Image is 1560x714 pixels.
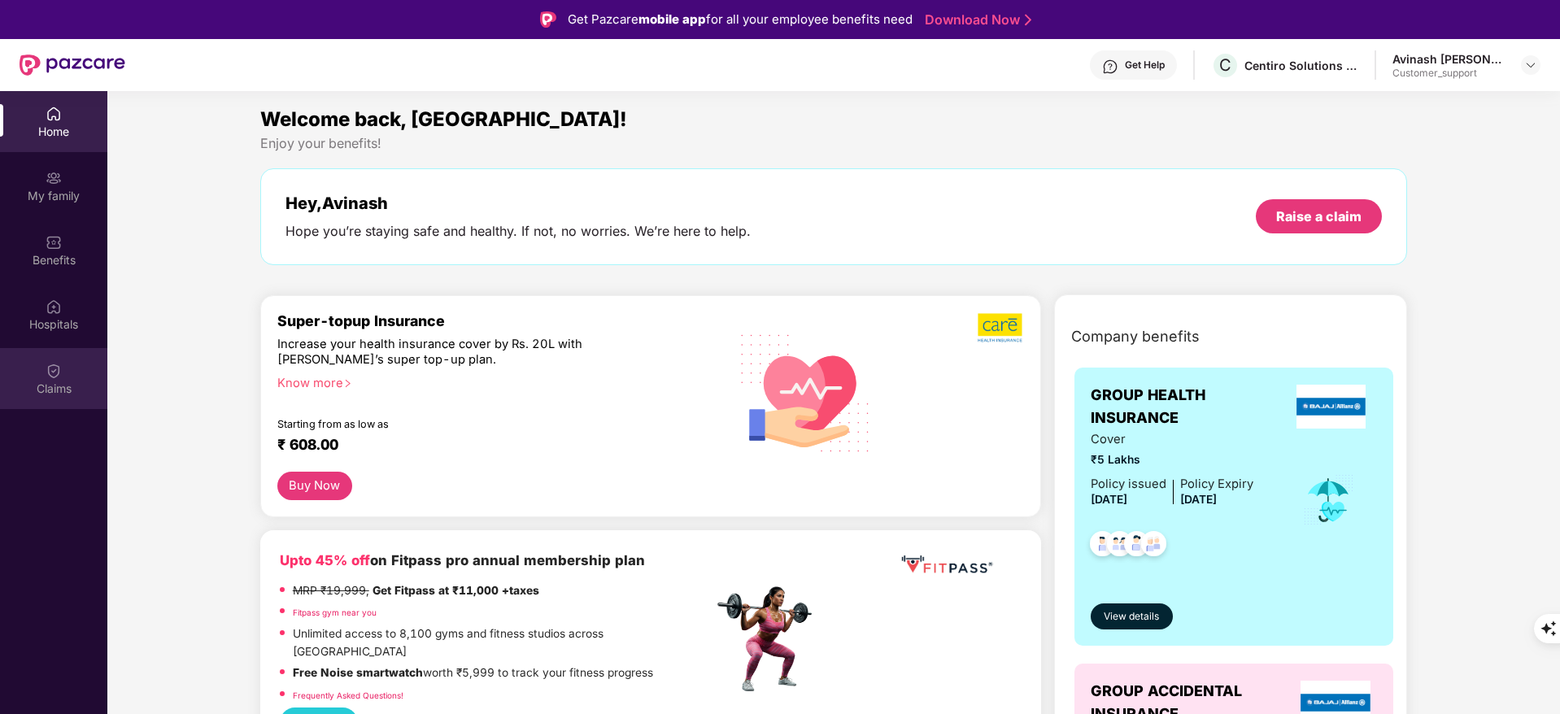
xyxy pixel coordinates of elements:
[277,376,704,387] div: Know more
[1091,475,1166,494] div: Policy issued
[277,472,352,500] button: Buy Now
[343,379,352,388] span: right
[277,312,713,329] div: Super-topup Insurance
[712,582,826,696] img: fpp.png
[1392,67,1506,80] div: Customer_support
[1091,493,1127,506] span: [DATE]
[373,584,539,597] strong: Get Fitpass at ₹11,000 +taxes
[277,418,644,429] div: Starting from as low as
[1104,609,1159,625] span: View details
[260,135,1408,152] div: Enjoy your benefits!
[285,194,751,213] div: Hey, Avinash
[638,11,706,27] strong: mobile app
[280,552,370,568] b: Upto 45% off
[1091,430,1253,449] span: Cover
[1180,493,1217,506] span: [DATE]
[1025,11,1031,28] img: Stroke
[1134,526,1174,566] img: svg+xml;base64,PHN2ZyB4bWxucz0iaHR0cDovL3d3dy53My5vcmcvMjAwMC9zdmciIHdpZHRoPSI0OC45NDMiIGhlaWdodD...
[293,607,377,617] a: Fitpass gym near you
[1392,51,1506,67] div: Avinash [PERSON_NAME]
[20,54,125,76] img: New Pazcare Logo
[1302,473,1355,527] img: icon
[1125,59,1165,72] div: Get Help
[1524,59,1537,72] img: svg+xml;base64,PHN2ZyBpZD0iRHJvcGRvd24tMzJ4MzIiIHhtbG5zPSJodHRwOi8vd3d3LnczLm9yZy8yMDAwL3N2ZyIgd2...
[1276,207,1362,225] div: Raise a claim
[1100,526,1139,566] img: svg+xml;base64,PHN2ZyB4bWxucz0iaHR0cDovL3d3dy53My5vcmcvMjAwMC9zdmciIHdpZHRoPSI0OC45MTUiIGhlaWdodD...
[1219,55,1231,75] span: C
[978,312,1024,343] img: b5dec4f62d2307b9de63beb79f102df3.png
[46,298,62,315] img: svg+xml;base64,PHN2ZyBpZD0iSG9zcGl0YWxzIiB4bWxucz0iaHR0cDovL3d3dy53My5vcmcvMjAwMC9zdmciIHdpZHRoPS...
[1102,59,1118,75] img: svg+xml;base64,PHN2ZyBpZD0iSGVscC0zMngzMiIgeG1sbnM9Imh0dHA6Ly93d3cudzMub3JnLzIwMDAvc3ZnIiB3aWR0aD...
[46,106,62,122] img: svg+xml;base64,PHN2ZyBpZD0iSG9tZSIgeG1sbnM9Imh0dHA6Ly93d3cudzMub3JnLzIwMDAvc3ZnIiB3aWR0aD0iMjAiIG...
[46,170,62,186] img: svg+xml;base64,PHN2ZyB3aWR0aD0iMjAiIGhlaWdodD0iMjAiIHZpZXdCb3g9IjAgMCAyMCAyMCIgZmlsbD0ibm9uZSIgeG...
[280,552,645,568] b: on Fitpass pro annual membership plan
[46,234,62,250] img: svg+xml;base64,PHN2ZyBpZD0iQmVuZWZpdHMiIHhtbG5zPSJodHRwOi8vd3d3LnczLm9yZy8yMDAwL3N2ZyIgd2lkdGg9Ij...
[1180,475,1253,494] div: Policy Expiry
[1244,58,1358,73] div: Centiro Solutions Private Limited
[568,10,913,29] div: Get Pazcare for all your employee benefits need
[1117,526,1157,566] img: svg+xml;base64,PHN2ZyB4bWxucz0iaHR0cDovL3d3dy53My5vcmcvMjAwMC9zdmciIHdpZHRoPSI0OC45NDMiIGhlaWdodD...
[293,664,653,682] p: worth ₹5,999 to track your fitness progress
[1091,603,1173,629] button: View details
[277,436,697,455] div: ₹ 608.00
[540,11,556,28] img: Logo
[293,584,369,597] del: MRP ₹19,999,
[277,337,643,368] div: Increase your health insurance cover by Rs. 20L with [PERSON_NAME]’s super top-up plan.
[898,550,996,580] img: fppp.png
[1091,451,1253,469] span: ₹5 Lakhs
[293,666,423,679] strong: Free Noise smartwatch
[260,107,627,131] span: Welcome back, [GEOGRAPHIC_DATA]!
[1091,384,1285,430] span: GROUP HEALTH INSURANCE
[1296,385,1366,429] img: insurerLogo
[293,625,712,660] p: Unlimited access to 8,100 gyms and fitness studios across [GEOGRAPHIC_DATA]
[46,363,62,379] img: svg+xml;base64,PHN2ZyBpZD0iQ2xhaW0iIHhtbG5zPSJodHRwOi8vd3d3LnczLm9yZy8yMDAwL3N2ZyIgd2lkdGg9IjIwIi...
[285,223,751,240] div: Hope you’re staying safe and healthy. If not, no worries. We’re here to help.
[293,690,403,700] a: Frequently Asked Questions!
[925,11,1026,28] a: Download Now
[1071,325,1200,348] span: Company benefits
[728,313,883,471] img: svg+xml;base64,PHN2ZyB4bWxucz0iaHR0cDovL3d3dy53My5vcmcvMjAwMC9zdmciIHhtbG5zOnhsaW5rPSJodHRwOi8vd3...
[1083,526,1122,566] img: svg+xml;base64,PHN2ZyB4bWxucz0iaHR0cDovL3d3dy53My5vcmcvMjAwMC9zdmciIHdpZHRoPSI0OC45NDMiIGhlaWdodD...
